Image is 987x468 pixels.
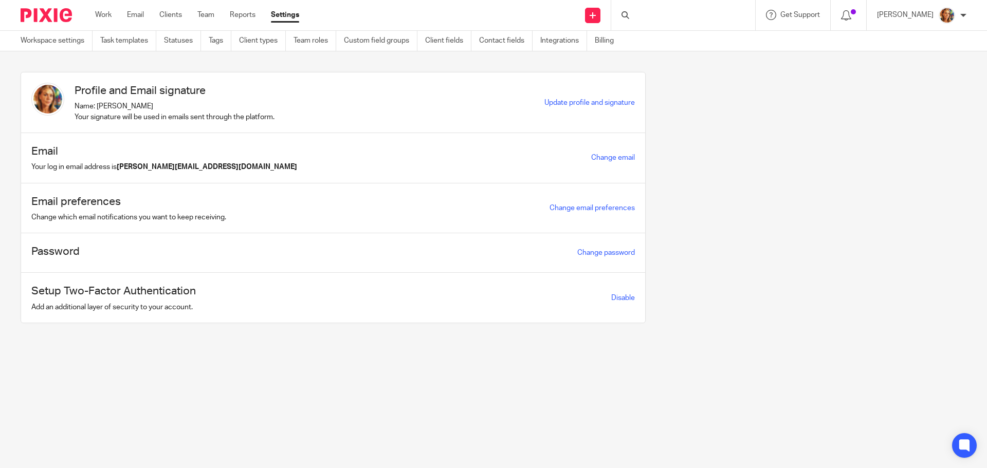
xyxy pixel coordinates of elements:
p: Change which email notifications you want to keep receiving. [31,212,226,222]
p: [PERSON_NAME] [877,10,934,20]
a: Workspace settings [21,31,93,51]
a: Tags [209,31,231,51]
a: Disable [611,294,635,302]
a: Contact fields [479,31,533,51]
img: Pixie [21,8,72,22]
a: Clients [159,10,182,20]
a: Email [127,10,144,20]
a: Billing [595,31,622,51]
a: Change email [591,154,635,161]
span: Get Support [780,11,820,18]
h1: Email preferences [31,194,226,210]
b: [PERSON_NAME][EMAIL_ADDRESS][DOMAIN_NAME] [117,163,297,171]
a: Statuses [164,31,201,51]
a: Client types [239,31,286,51]
img: Avatar.png [939,7,955,24]
a: Custom field groups [344,31,417,51]
h1: Profile and Email signature [75,83,275,99]
a: Integrations [540,31,587,51]
img: Avatar.png [31,83,64,116]
a: Team roles [294,31,336,51]
a: Task templates [100,31,156,51]
h1: Email [31,143,297,159]
h1: Setup Two-Factor Authentication [31,283,196,299]
a: Settings [271,10,299,20]
p: Your log in email address is [31,162,297,172]
a: Change email preferences [550,204,635,212]
a: Work [95,10,112,20]
p: Add an additional layer of security to your account. [31,302,196,312]
a: Client fields [425,31,471,51]
a: Update profile and signature [544,99,635,106]
a: Reports [230,10,255,20]
h1: Password [31,244,80,259]
a: Team [197,10,214,20]
a: Change password [577,249,635,256]
p: Name: [PERSON_NAME] Your signature will be used in emails sent through the platform. [75,101,275,122]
